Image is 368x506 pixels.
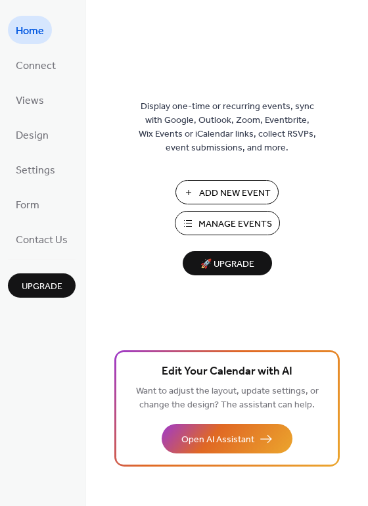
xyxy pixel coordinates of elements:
[181,433,254,447] span: Open AI Assistant
[16,91,44,111] span: Views
[175,180,279,204] button: Add New Event
[183,251,272,275] button: 🚀 Upgrade
[136,382,319,414] span: Want to adjust the layout, update settings, or change the design? The assistant can help.
[16,21,44,41] span: Home
[8,225,76,253] a: Contact Us
[175,211,280,235] button: Manage Events
[139,100,316,155] span: Display one-time or recurring events, sync with Google, Outlook, Zoom, Eventbrite, Wix Events or ...
[16,160,55,181] span: Settings
[16,195,39,216] span: Form
[16,230,68,250] span: Contact Us
[8,155,63,183] a: Settings
[8,120,57,149] a: Design
[8,51,64,79] a: Connect
[16,56,56,76] span: Connect
[198,218,272,231] span: Manage Events
[191,256,264,273] span: 🚀 Upgrade
[8,273,76,298] button: Upgrade
[8,85,52,114] a: Views
[8,190,47,218] a: Form
[199,187,271,200] span: Add New Event
[8,16,52,44] a: Home
[162,424,292,453] button: Open AI Assistant
[16,126,49,146] span: Design
[22,280,62,294] span: Upgrade
[162,363,292,381] span: Edit Your Calendar with AI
